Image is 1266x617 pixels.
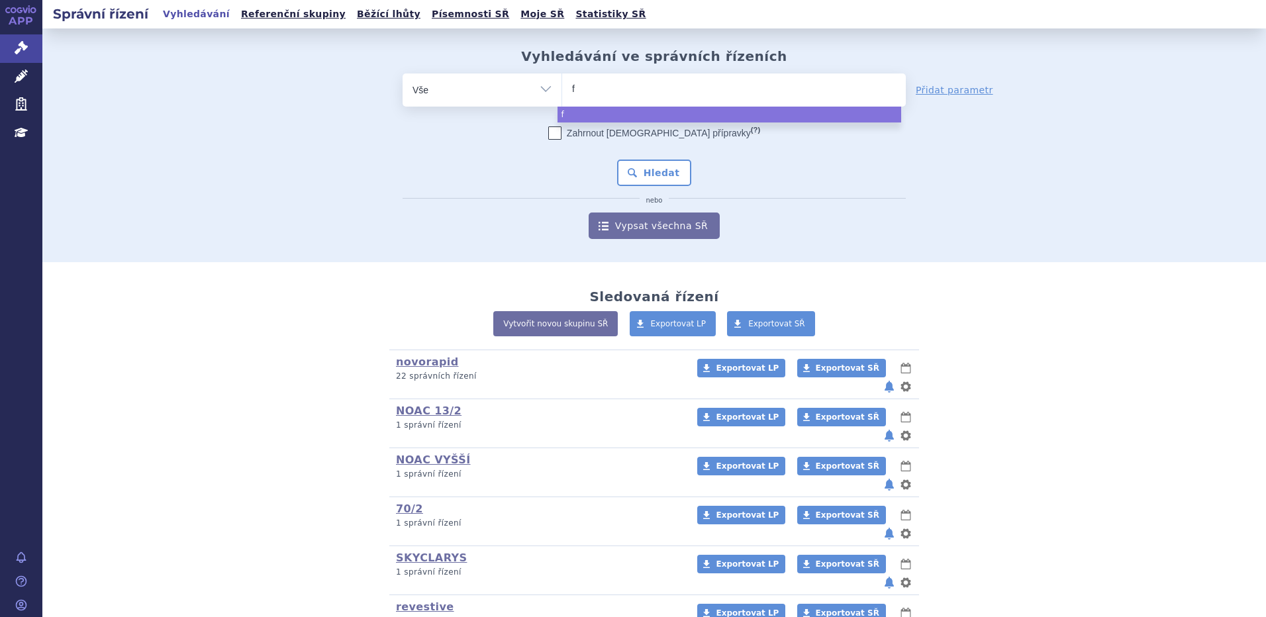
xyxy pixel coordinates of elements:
a: Exportovat LP [697,506,785,524]
span: Exportovat SŘ [816,363,879,373]
span: Exportovat LP [716,412,779,422]
button: notifikace [883,575,896,591]
label: Zahrnout [DEMOGRAPHIC_DATA] přípravky [548,126,760,140]
h2: Sledovaná řízení [589,289,718,305]
button: notifikace [883,477,896,493]
a: Exportovat SŘ [797,555,886,573]
a: Exportovat SŘ [797,359,886,377]
span: Exportovat SŘ [816,559,879,569]
a: Exportovat SŘ [797,457,886,475]
a: novorapid [396,356,458,368]
button: nastavení [899,575,912,591]
span: Exportovat LP [716,363,779,373]
span: Exportovat SŘ [816,510,879,520]
a: Statistiky SŘ [571,5,650,23]
a: Exportovat SŘ [797,408,886,426]
h2: Vyhledávání ve správních řízeních [521,48,787,64]
button: lhůty [899,360,912,376]
button: lhůty [899,409,912,425]
abbr: (?) [751,126,760,134]
a: NOAC VYŠŠÍ [396,453,471,466]
a: Písemnosti SŘ [428,5,513,23]
a: Exportovat LP [697,359,785,377]
a: Referenční skupiny [237,5,350,23]
a: Běžící lhůty [353,5,424,23]
span: Exportovat SŘ [748,319,805,328]
button: nastavení [899,477,912,493]
a: Vypsat všechna SŘ [589,213,720,239]
span: Exportovat LP [716,559,779,569]
a: SKYCLARYS [396,551,467,564]
button: notifikace [883,526,896,542]
a: Exportovat LP [697,408,785,426]
a: Exportovat LP [697,555,785,573]
button: notifikace [883,428,896,444]
span: Exportovat LP [716,461,779,471]
h2: Správní řízení [42,5,159,23]
button: Hledat [617,160,692,186]
a: Vytvořit novou skupinu SŘ [493,311,618,336]
a: Exportovat SŘ [727,311,815,336]
span: Exportovat LP [716,510,779,520]
a: 70/2 [396,502,423,515]
a: Moje SŘ [516,5,568,23]
button: lhůty [899,556,912,572]
p: 1 správní řízení [396,420,680,431]
li: f [558,107,901,122]
p: 1 správní řízení [396,518,680,529]
button: lhůty [899,507,912,523]
button: notifikace [883,379,896,395]
button: nastavení [899,526,912,542]
button: nastavení [899,428,912,444]
p: 1 správní řízení [396,567,680,578]
span: Exportovat LP [651,319,706,328]
span: Exportovat SŘ [816,412,879,422]
a: Vyhledávání [159,5,234,23]
a: Exportovat SŘ [797,506,886,524]
p: 1 správní řízení [396,469,680,480]
a: Exportovat LP [630,311,716,336]
a: NOAC 13/2 [396,404,462,417]
a: Přidat parametr [916,83,993,97]
i: nebo [640,197,669,205]
button: nastavení [899,379,912,395]
p: 22 správních řízení [396,371,680,382]
a: Exportovat LP [697,457,785,475]
button: lhůty [899,458,912,474]
span: Exportovat SŘ [816,461,879,471]
a: revestive [396,600,454,613]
